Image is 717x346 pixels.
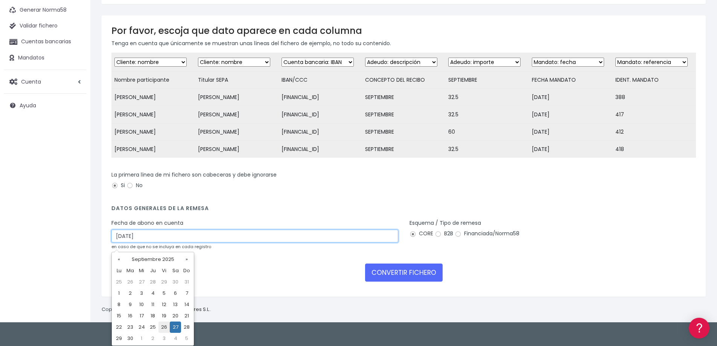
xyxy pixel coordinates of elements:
[181,254,192,265] th: »
[8,181,143,188] div: Programadores
[125,265,136,276] th: Ma
[279,89,362,106] td: [FINANCIAL_ID]
[195,141,279,158] td: [PERSON_NAME]
[125,254,181,265] th: Septiembre 2025
[8,119,143,130] a: Videotutoriales
[4,34,87,50] a: Cuentas bancarias
[147,276,158,288] td: 28
[125,299,136,310] td: 9
[147,299,158,310] td: 11
[21,78,41,85] span: Cuenta
[181,310,192,322] td: 21
[4,74,87,90] a: Cuenta
[181,299,192,310] td: 14
[181,322,192,333] td: 28
[409,230,433,238] label: CORE
[111,171,277,179] label: La primera línea de mi fichero son cabeceras y debe ignorarse
[113,288,125,299] td: 1
[126,181,143,189] label: No
[111,205,696,215] h4: Datos generales de la remesa
[111,106,195,123] td: [PERSON_NAME]
[279,123,362,141] td: [FINANCIAL_ID]
[362,141,446,158] td: SEPTIEMBRE
[111,123,195,141] td: [PERSON_NAME]
[111,219,183,227] label: Fecha de abono en cuenta
[362,106,446,123] td: SEPTIEMBRE
[113,254,125,265] th: «
[4,98,87,113] a: Ayuda
[170,276,181,288] td: 30
[612,106,696,123] td: 417
[158,333,170,344] td: 3
[136,310,147,322] td: 17
[147,322,158,333] td: 25
[158,322,170,333] td: 26
[170,310,181,322] td: 20
[20,102,36,109] span: Ayuda
[195,123,279,141] td: [PERSON_NAME]
[104,217,145,224] a: POWERED BY ENCHANT
[8,107,143,119] a: Problemas habituales
[136,276,147,288] td: 27
[8,52,143,59] div: Información general
[147,265,158,276] th: Ju
[279,141,362,158] td: [FINANCIAL_ID]
[612,123,696,141] td: 412
[158,276,170,288] td: 29
[435,230,453,238] label: B2B
[612,72,696,89] td: IDENT. MANDATO
[409,219,481,227] label: Esquema / Tipo de remesa
[111,181,125,189] label: Si
[136,288,147,299] td: 3
[8,149,143,157] div: Facturación
[147,288,158,299] td: 4
[113,310,125,322] td: 15
[170,333,181,344] td: 4
[111,244,211,250] small: en caso de que no se incluya en cada registro
[111,89,195,106] td: [PERSON_NAME]
[612,89,696,106] td: 388
[136,299,147,310] td: 10
[113,333,125,344] td: 29
[195,106,279,123] td: [PERSON_NAME]
[445,106,529,123] td: 32.5
[111,39,696,47] p: Tenga en cuenta que únicamente se muestran unas líneas del fichero de ejemplo, no todo su contenido.
[455,230,519,238] label: Financiada/Norma58
[8,192,143,204] a: API
[4,2,87,18] a: Generar Norma58
[445,72,529,89] td: SEPTIEMBRE
[113,276,125,288] td: 25
[170,288,181,299] td: 6
[102,306,211,314] p: Copyright © 2025 .
[365,264,443,282] button: CONVERTIR FICHERO
[445,89,529,106] td: 32.5
[113,265,125,276] th: Lu
[362,72,446,89] td: CONCEPTO DEL RECIBO
[136,265,147,276] th: Mi
[8,64,143,76] a: Información general
[8,162,143,173] a: General
[8,130,143,142] a: Perfiles de empresas
[4,50,87,66] a: Mandatos
[158,265,170,276] th: Vi
[181,265,192,276] th: Do
[125,288,136,299] td: 2
[147,333,158,344] td: 2
[181,276,192,288] td: 31
[181,333,192,344] td: 5
[529,106,612,123] td: [DATE]
[195,72,279,89] td: Titular SEPA
[529,89,612,106] td: [DATE]
[8,95,143,107] a: Formatos
[612,141,696,158] td: 418
[125,310,136,322] td: 16
[8,83,143,90] div: Convertir ficheros
[136,333,147,344] td: 1
[529,123,612,141] td: [DATE]
[125,276,136,288] td: 26
[170,322,181,333] td: 27
[158,299,170,310] td: 12
[181,288,192,299] td: 7
[4,18,87,34] a: Validar fichero
[111,141,195,158] td: [PERSON_NAME]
